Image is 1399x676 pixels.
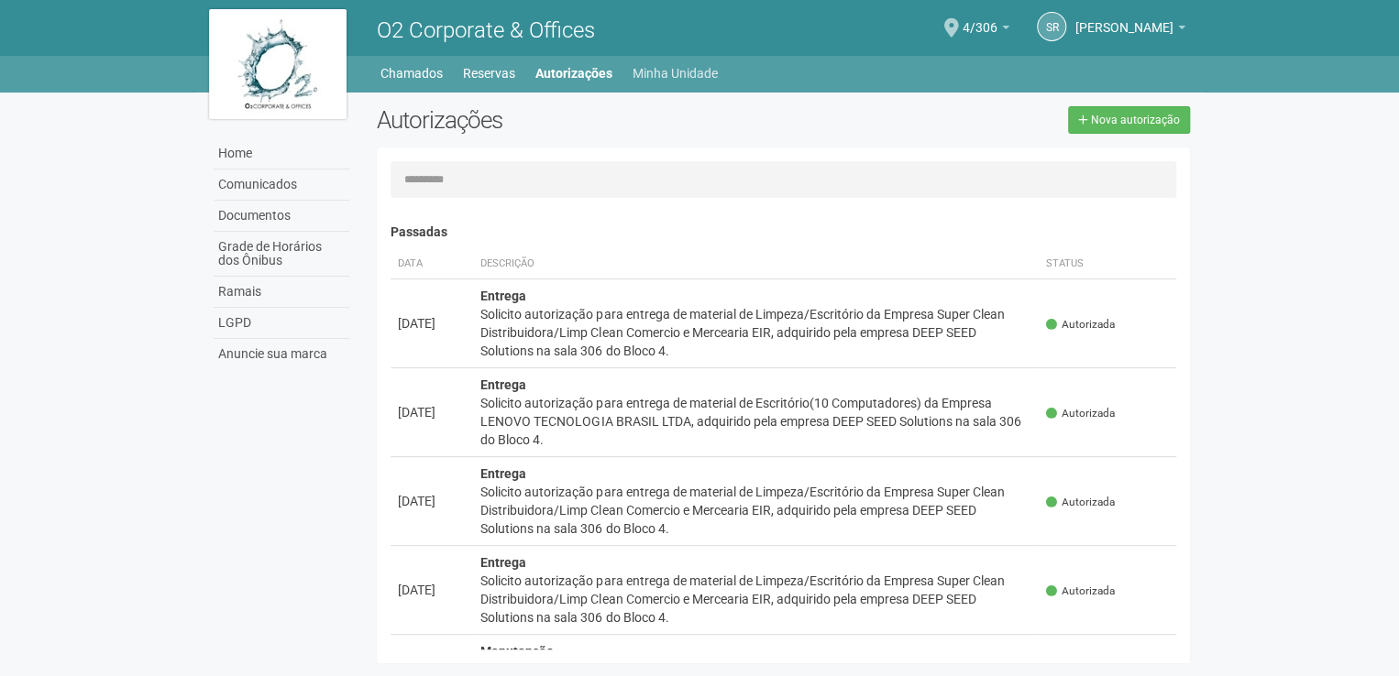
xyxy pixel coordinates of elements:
[480,394,1031,449] div: Solicito autorização para entrega de material de Escritório(10 Computadores) da Empresa LENOVO TE...
[214,138,349,169] a: Home
[1068,106,1190,134] a: Nova autorização
[1046,317,1115,333] span: Autorizada
[398,492,466,510] div: [DATE]
[473,249,1039,279] th: Descrição
[214,232,349,277] a: Grade de Horários dos Ônibus
[214,277,349,308] a: Ramais
[398,581,466,599] div: [DATE]
[480,377,526,392] strong: Entrega
[480,289,526,303] strong: Entrega
[480,644,554,659] strong: Manutenção
[963,23,1009,38] a: 4/306
[214,339,349,369] a: Anuncie sua marca
[480,483,1031,538] div: Solicito autorização para entrega de material de Limpeza/Escritório da Empresa Super Clean Distri...
[380,60,443,86] a: Chamados
[214,169,349,201] a: Comunicados
[214,308,349,339] a: LGPD
[391,249,473,279] th: Data
[463,60,515,86] a: Reservas
[1046,583,1115,599] span: Autorizada
[535,60,612,86] a: Autorizações
[480,572,1031,627] div: Solicito autorização para entrega de material de Limpeza/Escritório da Empresa Super Clean Distri...
[1039,249,1176,279] th: Status
[391,225,1176,239] h4: Passadas
[377,106,769,134] h2: Autorizações
[480,466,526,481] strong: Entrega
[633,60,718,86] a: Minha Unidade
[1091,114,1180,126] span: Nova autorização
[1075,3,1173,35] span: Sandro Ricardo Santos da Silva
[480,555,526,570] strong: Entrega
[480,305,1031,360] div: Solicito autorização para entrega de material de Limpeza/Escritório da Empresa Super Clean Distri...
[1075,23,1185,38] a: [PERSON_NAME]
[398,403,466,421] div: [DATE]
[209,9,347,119] img: logo.jpg
[1046,495,1115,510] span: Autorizada
[1046,406,1115,421] span: Autorizada
[214,201,349,232] a: Documentos
[398,314,466,333] div: [DATE]
[377,17,595,43] span: O2 Corporate & Offices
[1037,12,1066,41] a: SR
[963,3,997,35] span: 4/306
